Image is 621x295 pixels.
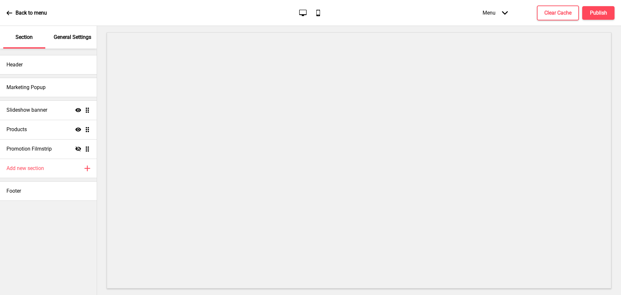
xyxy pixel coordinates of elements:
[16,34,33,41] p: Section
[6,165,44,172] h4: Add new section
[16,9,47,17] p: Back to menu
[6,187,21,195] h4: Footer
[6,61,23,68] h4: Header
[6,84,46,91] h4: Marketing Popup
[476,3,514,22] div: Menu
[590,9,607,17] h4: Publish
[54,34,91,41] p: General Settings
[6,145,52,153] h4: Promotion Filmstrip
[537,6,579,20] button: Clear Cache
[6,107,47,114] h4: Slideshow banner
[582,6,615,20] button: Publish
[6,126,27,133] h4: Products
[6,4,47,22] a: Back to menu
[544,9,572,17] h4: Clear Cache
